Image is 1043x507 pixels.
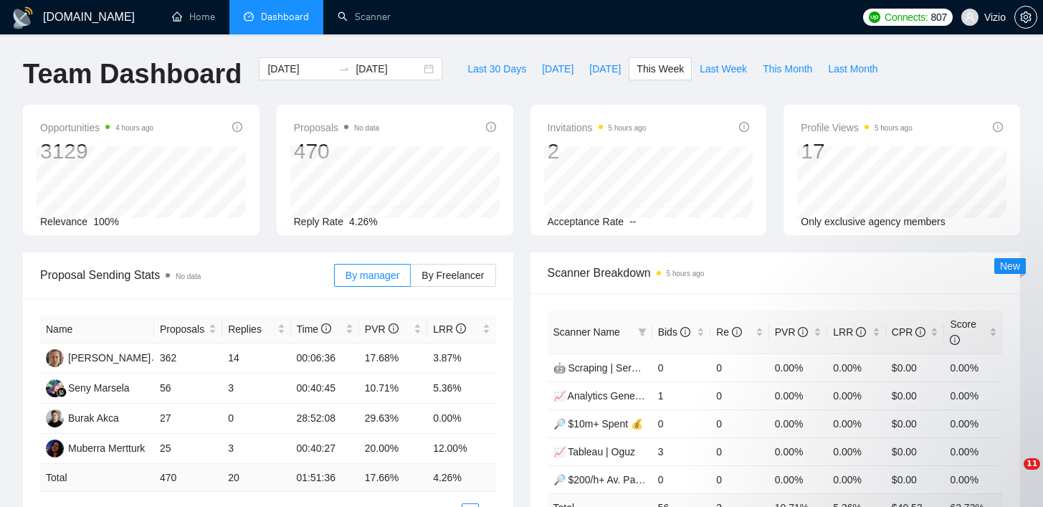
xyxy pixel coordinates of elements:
td: 00:40:27 [291,434,359,464]
button: [DATE] [581,57,629,80]
span: Bids [658,326,690,338]
h1: Team Dashboard [23,57,242,91]
div: 3129 [40,138,153,165]
span: No data [354,124,379,132]
td: 29.63% [359,404,427,434]
div: 470 [294,138,379,165]
td: 0 [710,354,769,382]
span: info-circle [732,327,742,337]
a: SK[PERSON_NAME] [46,351,151,363]
span: Invitations [548,119,647,136]
span: info-circle [856,327,866,337]
span: user [965,12,975,22]
a: 🤖 Scraping | Serhan [553,362,649,374]
th: Name [40,316,154,343]
span: Connects: [885,9,928,25]
time: 5 hours ago [875,124,913,132]
time: 5 hours ago [609,124,647,132]
td: 0.00% [944,354,1003,382]
div: Muberra Mertturk [68,440,145,456]
td: 20 [222,464,290,492]
td: 0 [710,437,769,465]
td: 0.00% [427,404,495,434]
span: No data [176,273,201,280]
input: End date [356,61,421,77]
span: Only exclusive agency members [801,216,946,227]
td: 0.00% [769,354,828,382]
span: This Month [763,61,812,77]
span: Dashboard [261,11,309,23]
span: Scanner Breakdown [548,264,1004,282]
td: 28:52:08 [291,404,359,434]
td: 0.00% [944,465,1003,493]
td: 0 [710,465,769,493]
div: [PERSON_NAME] [68,350,151,366]
td: 4.26 % [427,464,495,492]
a: searchScanner [338,11,391,23]
time: 5 hours ago [667,270,705,278]
td: 5.36% [427,374,495,404]
span: Last Month [828,61,877,77]
span: Re [716,326,742,338]
img: MM [46,440,64,458]
a: setting [1014,11,1037,23]
td: 470 [154,464,222,492]
span: [DATE] [589,61,621,77]
span: dashboard [244,11,254,22]
span: [DATE] [542,61,573,77]
span: 100% [93,216,119,227]
span: Relevance [40,216,87,227]
a: 🔎 $10m+ Spent 💰 [553,418,643,430]
span: PVR [365,323,399,335]
span: info-circle [915,327,925,337]
button: setting [1014,6,1037,29]
td: 0.00% [769,465,828,493]
td: 27 [154,404,222,434]
span: info-circle [456,323,466,333]
span: Last Week [700,61,747,77]
span: Acceptance Rate [548,216,624,227]
span: CPR [892,326,925,338]
span: info-circle [950,335,960,345]
span: Proposals [160,321,206,337]
div: 2 [548,138,647,165]
td: 01:51:36 [291,464,359,492]
td: 00:40:45 [291,374,359,404]
span: Proposals [294,119,379,136]
td: 17.68% [359,343,427,374]
td: 0 [710,409,769,437]
td: 12.00% [427,434,495,464]
td: 0 [710,382,769,409]
span: filter [635,321,649,343]
img: BA [46,409,64,427]
button: Last 30 Days [459,57,534,80]
img: SK [46,349,64,367]
td: 10.71% [359,374,427,404]
span: swap-right [338,63,350,75]
div: 17 [801,138,913,165]
td: $0.00 [886,465,945,493]
td: 14 [222,343,290,374]
span: info-circle [739,122,749,132]
span: By Freelancer [422,270,484,281]
span: info-circle [680,327,690,337]
button: Last Month [820,57,885,80]
span: info-circle [798,327,808,337]
span: info-circle [389,323,399,333]
td: 362 [154,343,222,374]
span: info-circle [486,122,496,132]
td: 0.00% [827,465,886,493]
button: This Month [755,57,820,80]
span: Last 30 Days [467,61,526,77]
td: 1 [652,382,711,409]
span: info-circle [232,122,242,132]
span: Scanner Name [553,326,620,338]
span: 4.26% [349,216,378,227]
td: 0 [652,465,711,493]
span: Score [950,318,976,346]
time: 4 hours ago [115,124,153,132]
button: This Week [629,57,692,80]
span: Proposal Sending Stats [40,266,334,284]
span: Opportunities [40,119,153,136]
td: 3.87% [427,343,495,374]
